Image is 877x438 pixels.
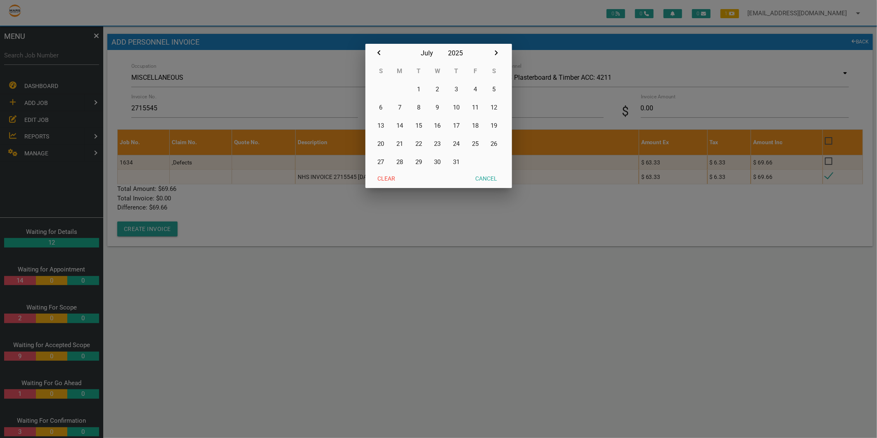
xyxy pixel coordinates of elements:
[485,98,504,117] button: 12
[372,98,391,117] button: 6
[428,117,447,135] button: 16
[447,80,466,98] button: 3
[428,80,447,98] button: 2
[428,153,447,171] button: 30
[469,171,504,186] button: Cancel
[428,135,447,153] button: 23
[435,67,440,75] abbr: Wednesday
[466,80,485,98] button: 4
[409,80,428,98] button: 1
[409,98,428,117] button: 8
[372,153,391,171] button: 27
[390,135,409,153] button: 21
[455,67,458,75] abbr: Thursday
[417,67,420,75] abbr: Tuesday
[428,98,447,117] button: 9
[372,171,402,186] button: Clear
[390,153,409,171] button: 28
[466,117,485,135] button: 18
[390,117,409,135] button: 14
[372,117,391,135] button: 13
[372,135,391,153] button: 20
[409,117,428,135] button: 15
[447,98,466,117] button: 10
[409,135,428,153] button: 22
[474,67,477,75] abbr: Friday
[390,98,409,117] button: 7
[447,153,466,171] button: 31
[485,135,504,153] button: 26
[466,135,485,153] button: 25
[409,153,428,171] button: 29
[447,135,466,153] button: 24
[447,117,466,135] button: 17
[485,117,504,135] button: 19
[492,67,496,75] abbr: Saturday
[397,67,403,75] abbr: Monday
[466,98,485,117] button: 11
[485,80,504,98] button: 5
[379,67,383,75] abbr: Sunday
